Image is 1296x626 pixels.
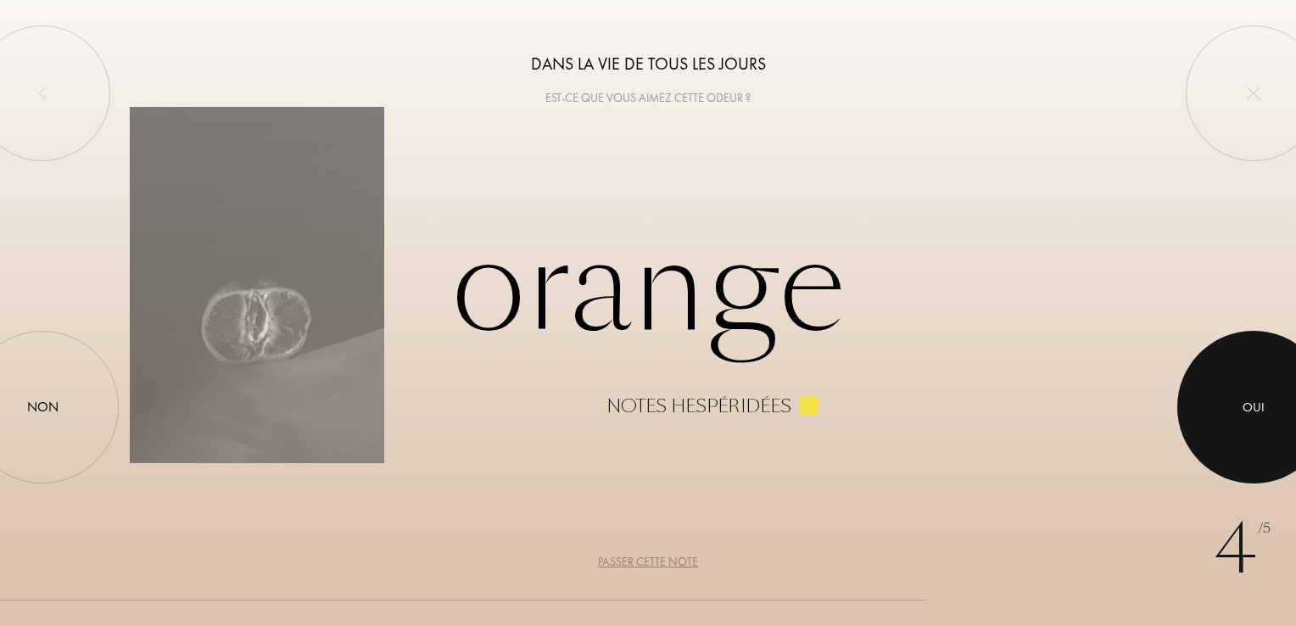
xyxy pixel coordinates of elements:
[36,87,49,100] img: left_onboard.svg
[1247,87,1260,100] img: quit_onboard.svg
[606,396,791,416] div: Notes hespéridées
[1214,499,1271,601] div: 4
[27,397,59,417] div: Non
[1258,519,1271,539] span: /5
[1243,397,1265,416] div: Oui
[130,210,1166,416] div: Orange
[598,553,698,571] div: Passer cette note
